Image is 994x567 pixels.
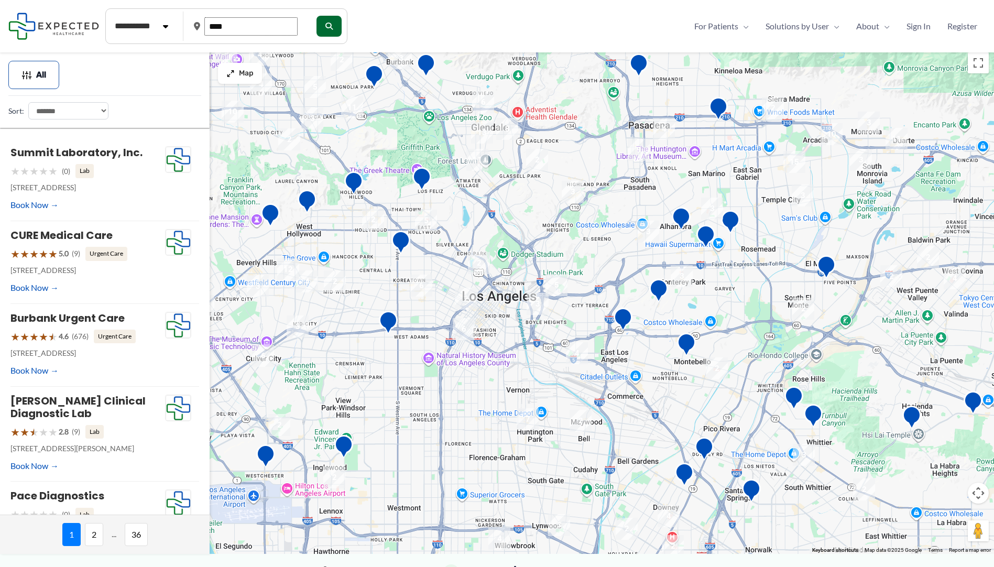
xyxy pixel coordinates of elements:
[792,298,814,320] div: 2
[218,63,262,84] button: Map
[261,203,280,230] div: Sunset Diagnostic Radiology
[59,330,69,343] span: 4.6
[20,161,29,181] span: ★
[939,18,986,34] a: Register
[10,280,59,296] a: Book Now
[268,414,290,436] div: 2
[331,49,353,71] div: 2
[949,547,991,553] a: Report a map error
[62,508,70,521] span: (0)
[848,18,898,34] a: AboutMenu Toggle
[496,118,518,140] div: 8
[72,425,80,439] span: (9)
[757,18,848,34] a: Solutions by UserMenu Toggle
[362,209,384,231] div: 2
[29,505,39,524] span: ★
[125,523,148,546] span: 36
[29,422,39,442] span: ★
[344,171,363,198] div: Belmont Village Senior Living Hollywood Hills
[629,53,648,80] div: Foothills Heights Care Center &#8211; Pasadena Nursing Facility &#038; Rehabilitation Center
[850,149,872,171] div: 3
[10,488,104,503] a: Pace Diagnostics
[570,410,592,432] div: 2
[215,41,237,63] div: 3
[10,264,165,277] p: [STREET_ADDRESS]
[792,184,814,206] div: 3
[10,422,20,442] span: ★
[10,197,59,213] a: Book Now
[62,523,81,546] span: 1
[10,442,165,455] p: [STREET_ADDRESS][PERSON_NAME]
[188,418,210,440] div: 3
[239,69,254,78] span: Map
[766,18,829,34] span: Solutions by User
[742,479,761,506] div: Pacific Medical Imaging
[166,230,191,256] img: Expected Healthcare Logo
[928,547,943,553] a: Terms (opens in new tab)
[278,128,300,150] div: 2
[29,327,39,346] span: ★
[298,190,316,216] div: Western Diagnostic Radiology by RADDICO &#8211; West Hollywood
[85,425,104,439] span: Lab
[821,123,843,145] div: 10
[701,198,723,220] div: 3
[812,547,858,554] button: Keyboard shortcuts
[695,437,714,464] div: Green Light Imaging
[865,547,922,553] span: Map data ©2025 Google
[968,483,989,504] button: Map camera controls
[453,318,475,340] div: 6
[10,228,113,243] a: CURE Medical Care
[85,523,103,546] span: 2
[472,91,494,113] div: 6
[59,247,69,260] span: 5.0
[677,333,696,359] div: Montebello Advanced Imaging
[721,210,740,237] div: Diagnostic Medical Group
[85,247,127,260] span: Urgent Care
[8,13,99,39] img: Expected Healthcare Logo - side, dark font, small
[947,18,977,34] span: Register
[964,391,982,418] div: Diagnostic Medical Group
[94,330,136,343] span: Urgent Care
[334,435,353,462] div: Inglewood Advanced Imaging
[48,422,58,442] span: ★
[784,386,803,413] div: Montes Medical Group, Inc.
[762,97,784,119] div: 2
[39,327,48,346] span: ★
[10,145,143,160] a: Summit Laboratory, Inc.
[616,518,638,540] div: 2
[48,505,58,524] span: ★
[653,118,675,140] div: 4
[8,61,59,89] button: All
[166,312,191,339] img: Expected Healthcare Logo
[10,394,146,421] a: [PERSON_NAME] Clinical Diagnostic Lab
[247,275,269,297] div: 3
[48,327,58,346] span: ★
[856,18,879,34] span: About
[391,231,410,257] div: Western Diagnostic Radiology by RADDICO &#8211; Central LA
[39,505,48,524] span: ★
[829,18,839,34] span: Menu Toggle
[417,53,435,80] div: Glenoaks Imaging Professionals
[906,18,931,34] span: Sign In
[671,265,693,287] div: 3
[694,18,738,34] span: For Patients
[20,244,29,264] span: ★
[944,267,966,289] div: 4
[39,422,48,442] span: ★
[879,18,890,34] span: Menu Toggle
[526,149,548,171] div: 2
[804,404,823,431] div: Mantro Mobile Imaging Llc
[706,357,728,379] div: 2
[10,327,20,346] span: ★
[62,165,70,178] span: (0)
[390,47,412,69] div: 3
[466,149,488,171] div: 11
[649,279,668,306] div: Monterey Park Hospital AHMC
[880,265,902,287] div: 2
[21,70,32,80] img: Filter
[250,73,272,95] div: 4
[566,342,588,364] div: 4
[917,246,939,268] div: 2
[783,151,805,173] div: 15
[902,406,921,432] div: Hacienda HTS Ultrasound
